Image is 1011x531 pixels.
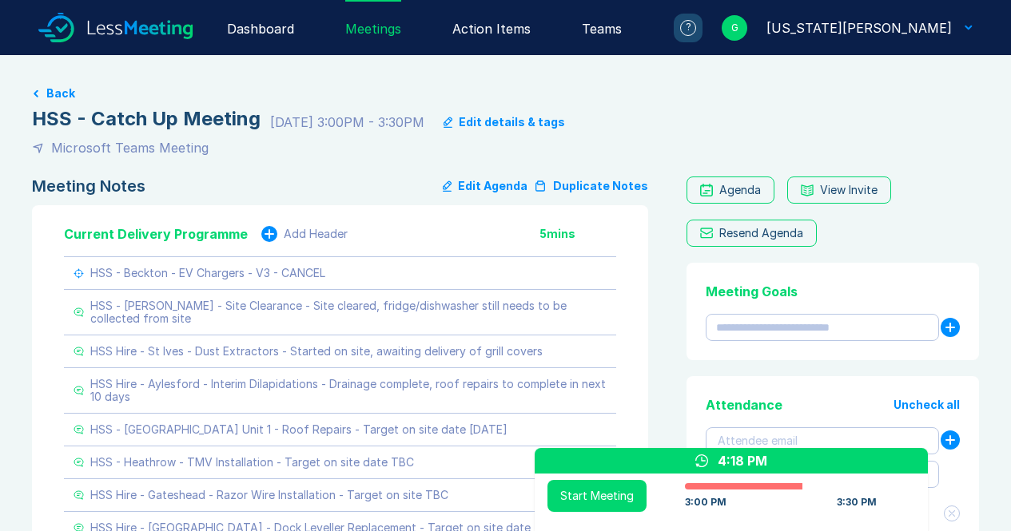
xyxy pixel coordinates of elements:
[685,496,726,509] div: 3:00 PM
[444,116,565,129] button: Edit details & tags
[894,398,960,411] button: Uncheck all
[722,15,747,41] div: G
[32,176,145,196] div: Meeting Notes
[655,14,703,42] a: ?
[90,423,507,436] div: HSS - [GEOGRAPHIC_DATA] Unit 1 - Roof Repairs - Target on site date [DATE]
[90,345,543,358] div: HSS Hire - St Ives - Dust Extractors - Started on site, awaiting delivery of grill covers
[766,18,952,38] div: Georgia Kellie
[547,480,647,512] button: Start Meeting
[680,20,696,36] div: ?
[261,226,348,242] button: Add Header
[51,138,209,157] div: Microsoft Teams Meeting
[90,489,448,501] div: HSS Hire - Gateshead - Razor Wire Installation - Target on site TBC
[46,87,75,100] button: Back
[90,267,325,279] div: HSS - Beckton - EV Chargers - V3 - CANCEL
[706,282,960,301] div: Meeting Goals
[32,106,261,132] div: HSS - Catch Up Meeting
[90,456,414,469] div: HSS - Heathrow - TMV Installation - Target on site date TBC
[539,228,616,240] div: 5 mins
[706,395,782,414] div: Attendance
[787,176,891,204] button: View Invite
[719,227,803,240] div: Resend Agenda
[32,87,979,100] a: Back
[718,451,767,470] div: 4:18 PM
[64,224,248,244] div: Current Delivery Programme
[90,378,607,403] div: HSS Hire - Aylesford - Interim Dilapidations - Drainage complete, roof repairs to complete in nex...
[90,299,607,325] div: HSS - [PERSON_NAME] - Site Clearance - Site cleared, fridge/dishwasher still needs to be collecte...
[534,176,648,196] button: Duplicate Notes
[687,176,774,204] a: Agenda
[459,116,565,129] div: Edit details & tags
[687,220,817,247] button: Resend Agenda
[820,184,878,196] div: View Invite
[443,176,527,196] button: Edit Agenda
[270,113,424,132] div: [DATE] 3:00PM - 3:30PM
[284,228,348,240] div: Add Header
[837,496,877,509] div: 3:30 PM
[719,184,761,196] div: Agenda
